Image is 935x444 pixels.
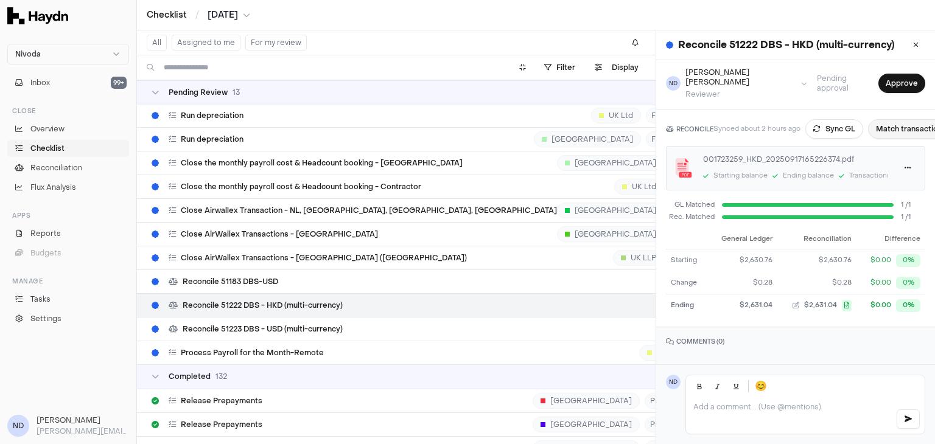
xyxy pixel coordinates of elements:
button: Underline (Ctrl+U) [727,378,744,395]
button: [DATE] [208,9,250,21]
span: ND [666,76,681,91]
button: $0.28 [782,278,852,288]
button: $2,631.04 [782,300,852,311]
span: Pending approval [807,74,874,93]
span: 😊 [755,379,767,394]
div: 001723259_HKD_20250917165226374.pdf [703,154,888,165]
td: Ending [666,294,707,317]
div: Transactions [849,171,891,181]
span: Inbox [30,77,50,88]
div: UK LLP [613,250,664,266]
span: Reconcile 51222 DBS - HKD (multi-currency) [183,300,343,310]
h3: [PERSON_NAME] [37,415,129,426]
span: Release Prepayments [181,420,262,429]
span: $2,630.76 [819,255,852,266]
div: 0% [896,254,920,267]
button: Nivoda [7,44,129,64]
button: 😊 [752,378,769,395]
a: Reports [7,225,129,242]
td: Starting [666,249,707,272]
div: UK Ltd [614,179,664,195]
span: Settings [30,313,61,324]
div: 0% [896,277,920,290]
div: $0.00 [870,278,891,288]
h3: RECONCILE [666,125,713,134]
button: Italic (Ctrl+I) [709,378,726,395]
span: Checklist [30,143,65,154]
button: Bold (Ctrl+B) [691,378,708,395]
span: / [193,9,201,21]
span: Nivoda [15,49,41,59]
span: ND [666,375,681,389]
span: 1 / 1 [901,212,925,223]
div: [GEOGRAPHIC_DATA] [534,131,641,147]
span: Close AirWallex Transactions - [GEOGRAPHIC_DATA] ([GEOGRAPHIC_DATA]) [181,253,467,263]
div: Apps [7,206,129,225]
button: ND[PERSON_NAME] [PERSON_NAME]Reviewer [666,68,807,99]
span: 13 [233,88,240,97]
span: Fixed Assets [646,108,704,123]
h1: Reconcile 51222 DBS - HKD (multi-currency) [678,38,894,52]
span: Prepayments [645,393,704,409]
span: Filter [556,63,575,72]
p: [PERSON_NAME][EMAIL_ADDRESS][DOMAIN_NAME] [37,426,129,437]
div: $0.28 [712,278,772,288]
button: Inbox99+ [7,74,129,91]
span: $2,631.04 [804,300,837,311]
h3: COMMENTS ( 0 ) [666,337,925,347]
span: GL Matched [666,200,715,210]
img: Haydn Logo [7,7,68,24]
div: Rec. Matched [666,212,715,223]
div: Starting balance [713,171,768,181]
span: Prepayments [645,417,704,432]
div: Close [7,101,129,120]
div: [PERSON_NAME] [PERSON_NAME] [685,68,796,87]
div: $2,631.04 [712,300,772,311]
span: Completed [169,372,211,381]
span: Reconcile 51223 DBS - USD (multi-currency) [183,324,343,334]
span: Pending Review [169,88,228,97]
span: $0.28 [832,278,852,288]
a: Checklist [147,9,187,21]
button: Display [587,58,646,77]
span: Release Prepayments [181,396,262,406]
span: Process Payroll for the Month-Remote [181,348,324,358]
span: 1 / 1 [901,200,925,210]
a: Tasks [7,291,129,308]
a: Reconciliation [7,159,129,176]
button: Assigned to me [172,35,240,50]
span: Run depreciation [181,111,243,120]
span: Reconcile 51183 DBS-USD [183,277,278,286]
span: Overview [30,123,65,134]
button: For my review [245,35,307,50]
td: Change [666,272,707,294]
button: Sync GL [805,119,863,139]
div: $0.00 [870,300,891,311]
div: $0.00 [870,255,891,266]
span: Reconciliation [30,162,82,173]
span: ND [7,415,29,437]
button: All [147,35,167,50]
button: Filter [537,58,583,77]
div: Ending balance [783,171,834,181]
span: Run depreciation [181,134,243,144]
span: 132 [215,372,227,381]
th: Difference [856,230,925,249]
th: Reconciliation [777,230,856,249]
div: [GEOGRAPHIC_DATA] [533,417,640,432]
span: [DATE] [208,9,238,21]
span: Close Airwallex Transaction - NL, [GEOGRAPHIC_DATA], [GEOGRAPHIC_DATA], [GEOGRAPHIC_DATA] [181,206,557,215]
div: 0% [896,299,920,312]
p: Synced about 2 hours ago [713,124,800,134]
div: $2,630.76 [712,255,772,266]
div: [GEOGRAPHIC_DATA] [557,155,664,171]
div: Manage [7,271,129,291]
button: Approve [878,74,925,93]
div: [GEOGRAPHIC_DATA] [533,393,640,409]
nav: breadcrumb [147,9,250,21]
span: Close the monthly payroll cost & Headcount booking - [GEOGRAPHIC_DATA] [181,158,463,168]
div: UK Ltd [591,108,641,123]
div: UK Ltd [639,345,689,361]
span: Fixed Assets [646,131,704,147]
div: Reviewer [685,89,796,99]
